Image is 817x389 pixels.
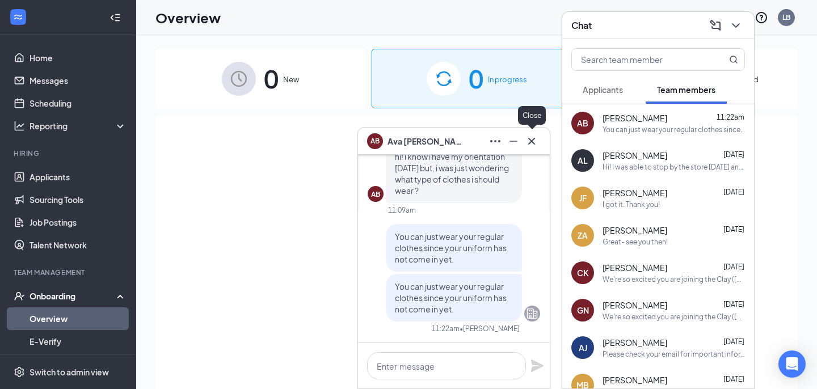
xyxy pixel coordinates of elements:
[577,267,588,278] div: CK
[504,132,523,150] button: Minimize
[603,374,667,386] span: [PERSON_NAME]
[12,11,24,23] svg: WorkstreamLogo
[603,299,667,311] span: [PERSON_NAME]
[729,55,738,64] svg: MagnifyingGlass
[603,349,745,359] div: Please check your email for important information. These two things need to happen in order for y...
[578,155,588,166] div: AL
[729,19,743,32] svg: ChevronDown
[723,375,744,383] span: [DATE]
[727,16,745,35] button: ChevronDown
[30,234,127,256] a: Talent Network
[603,187,667,198] span: [PERSON_NAME]
[717,113,744,121] span: 11:22am
[603,274,745,284] div: We're so excited you are joining the Clay ([GEOGRAPHIC_DATA]) [DEMOGRAPHIC_DATA]-fil-Ateam ! Do y...
[603,237,668,247] div: Great- see you then!
[577,117,588,129] div: AB
[30,46,127,69] a: Home
[518,106,546,125] div: Close
[460,324,520,333] span: • [PERSON_NAME]
[14,120,25,132] svg: Analysis
[30,69,127,92] a: Messages
[603,200,660,209] div: I got it. Thank you!
[486,132,504,150] button: Ellipses
[706,16,725,35] button: ComposeMessage
[395,231,507,264] span: You can just wear your regular clothes since your uniform has not come in yet.
[578,230,588,241] div: ZA
[523,132,541,150] button: Cross
[603,337,667,348] span: [PERSON_NAME]
[371,189,380,199] div: AB
[723,150,744,159] span: [DATE]
[709,19,722,32] svg: ComposeMessage
[30,366,109,378] div: Switch to admin view
[264,59,279,98] span: 0
[723,225,744,234] span: [DATE]
[572,49,706,70] input: Search team member
[577,305,589,316] div: GN
[603,312,745,322] div: We're so excited you are joining the Clay ([GEOGRAPHIC_DATA]) [DEMOGRAPHIC_DATA]-fil-Ateam ! Do y...
[778,350,806,378] div: Open Intercom Messenger
[14,268,124,277] div: Team Management
[30,307,127,330] a: Overview
[583,84,623,95] span: Applicants
[603,162,745,172] div: Hi! I was able to stop by the store [DATE] and they were able to take my IDs.
[782,12,790,22] div: LB
[30,120,127,132] div: Reporting
[723,300,744,308] span: [DATE]
[657,84,715,95] span: Team members
[730,11,743,24] svg: Notifications
[110,12,121,23] svg: Collapse
[723,337,744,346] span: [DATE]
[603,150,667,161] span: [PERSON_NAME]
[603,262,667,273] span: [PERSON_NAME]
[14,366,25,378] svg: Settings
[14,149,124,158] div: Hiring
[723,188,744,196] span: [DATE]
[603,125,745,134] div: You can just wear your regular clothes since your uniform has not come in yet.
[525,307,539,320] svg: Company
[432,324,460,333] div: 11:22am
[395,281,507,314] span: You can just wear your regular clothes since your uniform has not come in yet.
[723,263,744,271] span: [DATE]
[30,353,127,375] a: Onboarding Documents
[755,11,768,24] svg: QuestionInfo
[603,112,667,124] span: [PERSON_NAME]
[155,8,221,27] h1: Overview
[507,134,520,148] svg: Minimize
[388,205,416,215] div: 11:09am
[30,330,127,353] a: E-Verify
[14,290,25,302] svg: UserCheck
[30,211,127,234] a: Job Postings
[30,290,117,302] div: Onboarding
[30,188,127,211] a: Sourcing Tools
[571,19,592,32] h3: Chat
[30,166,127,188] a: Applicants
[469,59,483,98] span: 0
[488,134,502,148] svg: Ellipses
[30,92,127,115] a: Scheduling
[579,342,587,353] div: AJ
[530,359,544,373] svg: Plane
[283,74,299,85] span: New
[488,74,527,85] span: In progress
[579,192,587,204] div: JF
[525,134,538,148] svg: Cross
[603,225,667,236] span: [PERSON_NAME]
[388,135,467,147] span: Ava [PERSON_NAME]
